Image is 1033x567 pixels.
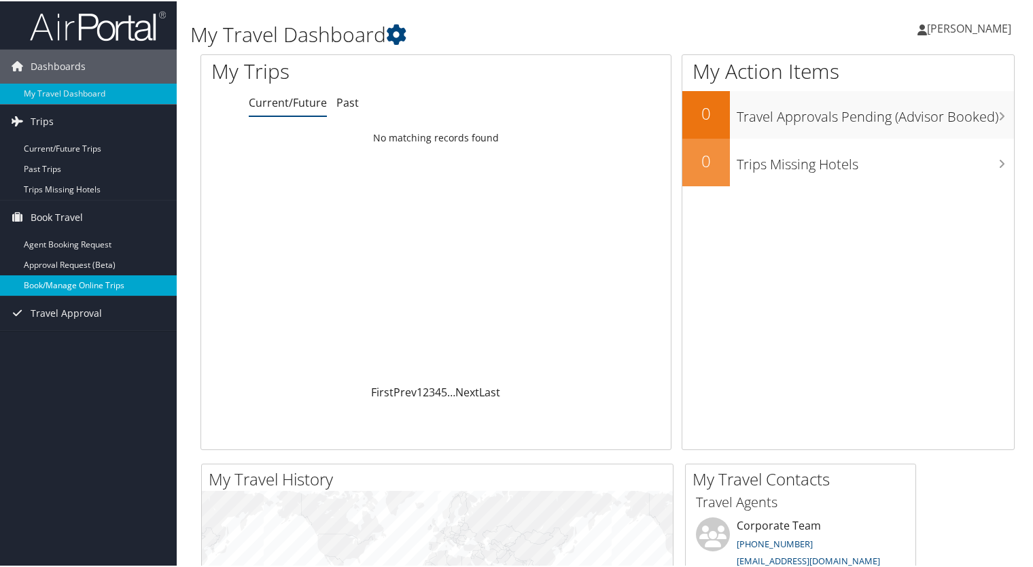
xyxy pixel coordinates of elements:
[371,383,393,398] a: First
[417,383,423,398] a: 1
[737,147,1014,173] h3: Trips Missing Hotels
[693,466,915,489] h2: My Travel Contacts
[249,94,327,109] a: Current/Future
[30,9,166,41] img: airportal-logo.png
[435,383,441,398] a: 4
[682,137,1014,185] a: 0Trips Missing Hotels
[447,383,455,398] span: …
[209,466,673,489] h2: My Travel History
[737,99,1014,125] h3: Travel Approvals Pending (Advisor Booked)
[31,48,86,82] span: Dashboards
[737,536,813,549] a: [PHONE_NUMBER]
[336,94,359,109] a: Past
[682,101,730,124] h2: 0
[31,199,83,233] span: Book Travel
[423,383,429,398] a: 2
[682,56,1014,84] h1: My Action Items
[682,148,730,171] h2: 0
[479,383,500,398] a: Last
[737,553,880,566] a: [EMAIL_ADDRESS][DOMAIN_NAME]
[696,492,905,511] h3: Travel Agents
[393,383,417,398] a: Prev
[455,383,479,398] a: Next
[31,103,54,137] span: Trips
[441,383,447,398] a: 5
[190,19,747,48] h1: My Travel Dashboard
[31,295,102,329] span: Travel Approval
[917,7,1025,48] a: [PERSON_NAME]
[927,20,1011,35] span: [PERSON_NAME]
[201,124,671,149] td: No matching records found
[211,56,465,84] h1: My Trips
[429,383,435,398] a: 3
[682,90,1014,137] a: 0Travel Approvals Pending (Advisor Booked)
